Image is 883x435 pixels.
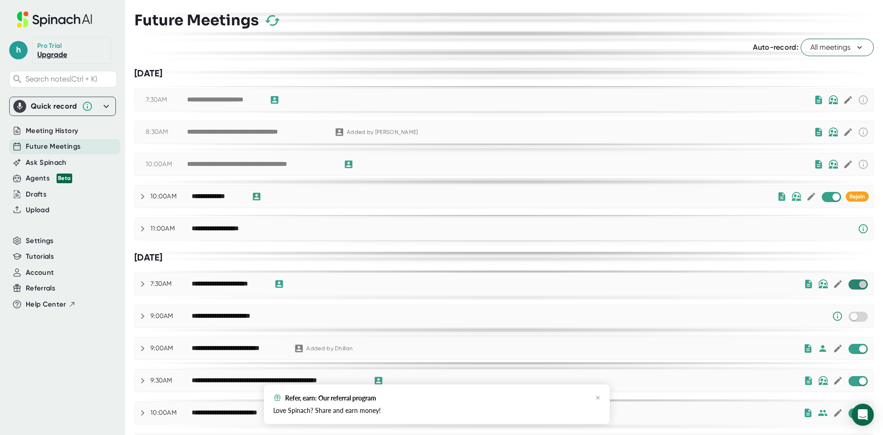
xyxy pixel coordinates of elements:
[753,43,798,52] span: Auto-record:
[26,299,76,310] button: Help Center
[150,312,192,320] div: 9:00AM
[306,345,353,352] div: Added by Dhillan
[801,39,874,56] button: All meetings
[858,223,869,234] svg: Spinach requires a video conference link.
[26,267,54,278] button: Account
[25,75,97,83] span: Search notes (Ctrl + K)
[26,141,80,152] button: Future Meetings
[150,192,192,201] div: 10:00AM
[26,126,78,136] button: Meeting History
[134,68,874,79] div: [DATE]
[26,299,66,310] span: Help Center
[818,376,828,385] img: internal-only.bf9814430b306fe8849ed4717edd4846.svg
[31,102,77,111] div: Quick record
[818,279,828,289] img: internal-only.bf9814430b306fe8849ed4717edd4846.svg
[150,377,192,385] div: 9:30AM
[26,173,72,184] button: Agents Beta
[57,174,72,183] div: Beta
[852,404,874,426] div: Open Intercom Messenger
[828,128,838,137] img: internal-only.bf9814430b306fe8849ed4717edd4846.svg
[134,252,874,263] div: [DATE]
[858,159,869,170] svg: This event has already passed
[828,95,838,104] img: internal-only.bf9814430b306fe8849ed4717edd4846.svg
[828,160,838,169] img: internal-only.bf9814430b306fe8849ed4717edd4846.svg
[26,173,72,184] div: Agents
[846,191,869,202] button: Rejoin
[37,50,67,59] a: Upgrade
[858,94,869,105] svg: This event has already passed
[150,280,192,288] div: 7:30AM
[146,96,187,104] div: 7:30AM
[146,128,187,136] div: 8:30AM
[858,127,869,138] svg: This event has already passed
[150,225,192,233] div: 11:00AM
[13,97,112,116] div: Quick record
[9,41,28,59] span: h
[26,205,49,215] button: Upload
[37,42,63,50] div: Pro Trial
[150,344,192,353] div: 9:00AM
[26,251,54,262] button: Tutorials
[26,236,54,246] button: Settings
[849,193,865,200] span: Rejoin
[26,283,55,294] button: Referrals
[791,192,802,201] img: internal-only.bf9814430b306fe8849ed4717edd4846.svg
[347,129,418,136] div: Added by [PERSON_NAME]
[26,157,67,168] button: Ask Spinach
[26,189,46,200] button: Drafts
[810,42,864,53] span: All meetings
[150,409,192,417] div: 10:00AM
[832,311,843,322] svg: Someone has manually disabled Spinach from this meeting.
[134,12,259,29] h3: Future Meetings
[146,160,187,168] div: 10:00AM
